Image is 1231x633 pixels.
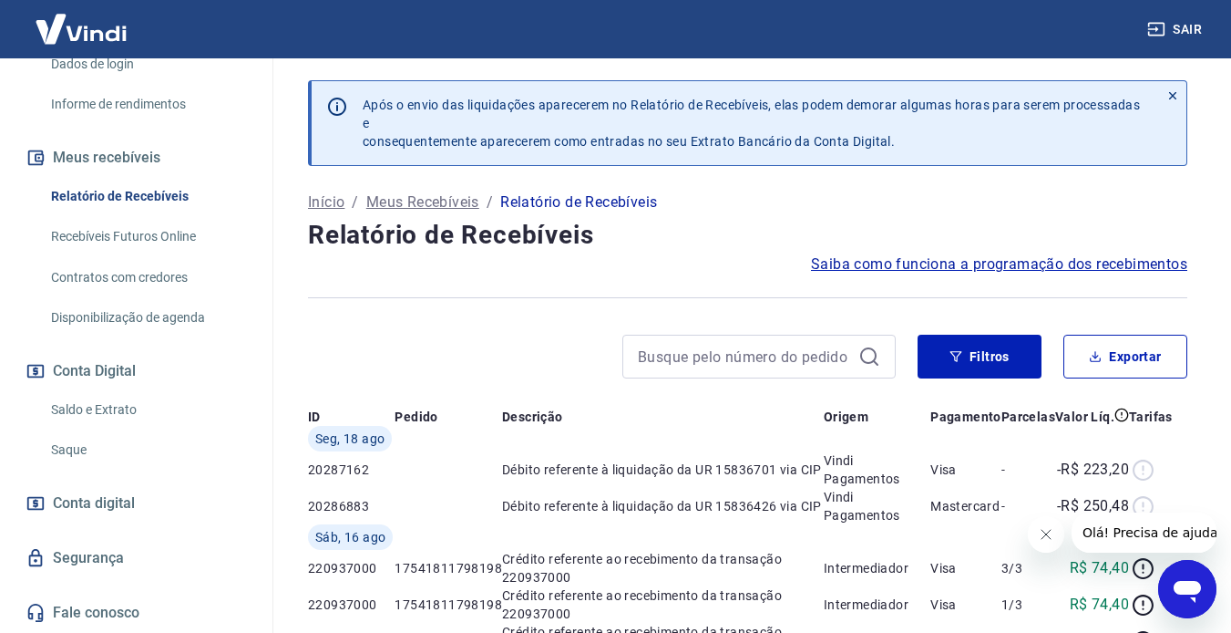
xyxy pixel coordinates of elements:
[308,497,395,515] p: 20286883
[1070,557,1129,579] p: R$ 74,40
[930,408,1001,426] p: Pagamento
[930,596,1001,614] p: Visa
[308,217,1187,254] h4: Relatório de Recebíveis
[22,483,251,524] a: Conta digital
[315,528,385,546] span: Sáb, 16 ago
[44,299,251,337] a: Disponibilização de agenda
[1072,513,1216,553] iframe: Mensagem da empresa
[824,596,930,614] p: Intermediador
[824,488,930,524] p: Vindi Pagamentos
[44,259,251,296] a: Contratos com credores
[1129,408,1173,426] p: Tarifas
[308,192,344,213] a: Início
[1028,516,1064,553] iframe: Fechar mensagem
[502,586,824,623] p: Crédito referente ao recebimento da transação 220937000
[824,559,930,577] p: Intermediador
[930,461,1001,479] p: Visa
[44,178,251,215] a: Relatório de Recebíveis
[308,559,395,577] p: 220937000
[811,254,1187,275] a: Saiba como funciona a programação dos recebimentos
[308,596,395,614] p: 220937000
[502,408,563,426] p: Descrição
[638,343,851,370] input: Busque pelo número do pedido
[1001,461,1055,479] p: -
[366,192,479,213] a: Meus Recebíveis
[395,559,502,577] p: 17541811798198
[930,559,1001,577] p: Visa
[502,550,824,586] p: Crédito referente ao recebimento da transação 220937000
[824,451,930,488] p: Vindi Pagamentos
[315,430,385,448] span: Seg, 18 ago
[1001,408,1055,426] p: Parcelas
[22,138,251,178] button: Meus recebíveis
[44,391,251,429] a: Saldo e Extrato
[44,218,251,255] a: Recebíveis Futuros Online
[918,335,1041,379] button: Filtros
[53,491,135,516] span: Conta digital
[1144,13,1209,47] button: Sair
[44,431,251,469] a: Saque
[1057,459,1129,481] p: -R$ 223,20
[1001,559,1055,577] p: 3/3
[502,461,824,479] p: Débito referente à liquidação da UR 15836701 via CIP
[44,86,251,123] a: Informe de rendimentos
[1001,596,1055,614] p: 1/3
[352,192,358,213] p: /
[1001,497,1055,515] p: -
[500,192,657,213] p: Relatório de Recebíveis
[22,1,140,57] img: Vindi
[502,497,824,515] p: Débito referente à liquidação da UR 15836426 via CIP
[824,408,868,426] p: Origem
[1055,408,1114,426] p: Valor Líq.
[1057,495,1129,517] p: -R$ 250,48
[44,46,251,83] a: Dados de login
[308,408,321,426] p: ID
[1158,560,1216,618] iframe: Botão para abrir a janela de mensagens
[395,596,502,614] p: 17541811798198
[11,13,153,27] span: Olá! Precisa de ajuda?
[1063,335,1187,379] button: Exportar
[22,538,251,578] a: Segurança
[22,593,251,633] a: Fale conosco
[308,461,395,479] p: 20287162
[363,96,1144,150] p: Após o envio das liquidações aparecerem no Relatório de Recebíveis, elas podem demorar algumas ho...
[487,192,493,213] p: /
[930,497,1001,515] p: Mastercard
[22,351,251,391] button: Conta Digital
[1070,594,1129,616] p: R$ 74,40
[395,408,437,426] p: Pedido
